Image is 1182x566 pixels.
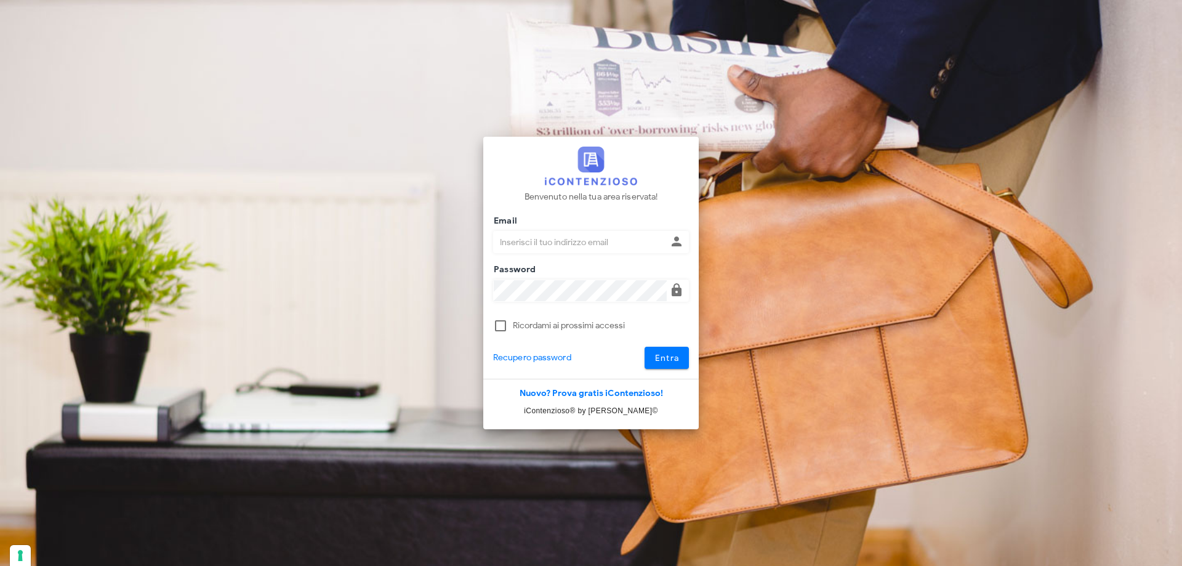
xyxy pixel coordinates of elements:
button: Entra [645,347,689,369]
label: Password [490,264,536,276]
label: Email [490,215,517,227]
p: Benvenuto nella tua area riservata! [525,190,658,204]
span: Entra [654,353,680,363]
p: iContenzioso® by [PERSON_NAME]© [483,405,699,417]
a: Recupero password [493,351,571,365]
button: Le tue preferenze relative al consenso per le tecnologie di tracciamento [10,545,31,566]
a: Nuovo? Prova gratis iContenzioso! [520,388,663,398]
input: Inserisci il tuo indirizzo email [494,232,667,253]
label: Ricordami ai prossimi accessi [513,320,689,332]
